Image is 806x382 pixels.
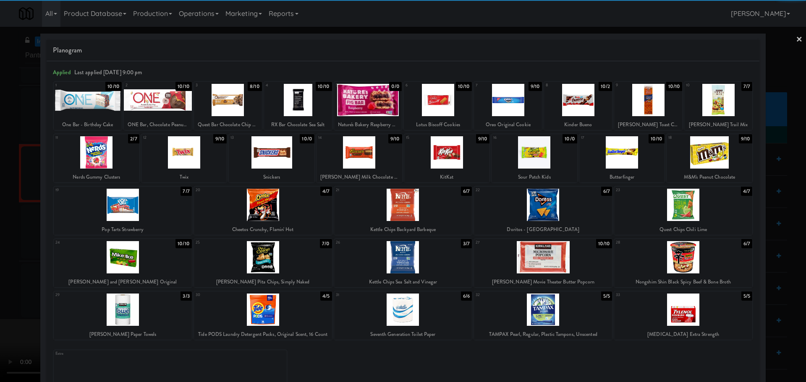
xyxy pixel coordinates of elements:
div: Doritos - [GEOGRAPHIC_DATA] [475,224,611,235]
div: 610/10Lotus Biscoff Cookies [404,82,472,130]
div: 9/10 [388,134,402,143]
div: 204/7Cheetos Crunchy, Flamin' Hot [194,187,332,235]
div: 10/10 [316,82,332,91]
div: [PERSON_NAME] Pita Chips, Simply Naked [194,277,332,287]
div: 107/7[PERSON_NAME] Trail Mix [684,82,752,130]
div: 2/7 [128,134,139,143]
div: 286/7Nongshim Shin Black Spicy Beef & Bone Broth [614,239,752,287]
div: Kinder Bueno [544,120,612,130]
div: Snickers [229,172,314,182]
div: Nature's Bakery Raspberry Fig Bar [334,120,402,130]
span: Last applied [DATE] 9:00 pm [74,68,142,76]
div: [PERSON_NAME] Toast Chee Peanut Butter [615,120,681,130]
div: 129/10Twix [141,134,227,182]
div: 6/6 [461,291,472,301]
div: 7 [476,82,508,89]
span: Applied [53,68,71,76]
div: [PERSON_NAME] Paper Towels [55,329,191,340]
div: 335/5[MEDICAL_DATA] Extra Strength [614,291,752,340]
div: Tide PODS Laundry Detergent Packs, Original Scent, 16 Count [194,329,332,340]
div: [PERSON_NAME] Milk Chocolate Peanut Butter [317,172,402,182]
div: 5/5 [741,291,752,301]
div: Sour Patch Kids [493,172,576,182]
div: Kettle Chips Backyard Barbeque [334,224,472,235]
div: 2410/10[PERSON_NAME] and [PERSON_NAME] Original [54,239,192,287]
div: 2 [126,82,158,89]
div: Quest Bar Chocolate Chip Cookie Dough [194,120,262,130]
div: 7/0 [320,239,332,248]
div: Oreo Original Cookie [474,120,542,130]
div: 6/7 [461,187,472,196]
div: 10/10 [175,82,192,91]
div: Cheetos Crunchy, Flamin' Hot [195,224,331,235]
div: 112/7Nerds Gummy Clusters [54,134,139,182]
div: Pop Tarts Strawberry [54,224,192,235]
span: Planogram [53,44,753,57]
div: 910/10[PERSON_NAME] Toast Chee Peanut Butter [614,82,682,130]
div: 216/7Kettle Chips Backyard Barbeque [334,187,472,235]
div: Kinder Bueno [545,120,611,130]
div: 29 [55,291,123,299]
div: 33 [616,291,683,299]
div: 1710/10Butterfinger [579,134,665,182]
div: Extra [55,350,170,357]
div: KitKat [406,172,489,182]
div: M&M's Peanut Chocolate [668,172,751,182]
div: Quest Bar Chocolate Chip Cookie Dough [195,120,261,130]
div: Tide PODS Laundry Detergent Packs, Original Scent, 16 Count [195,329,331,340]
div: 3/7 [461,239,472,248]
div: 38/10Quest Bar Chocolate Chip Cookie Dough [194,82,262,130]
div: One Bar - Birthday Cake [55,120,120,130]
div: 3/3 [181,291,191,301]
div: Quest Chips Chili Lime [615,224,751,235]
div: Butterfinger [581,172,664,182]
div: 2710/10[PERSON_NAME] Movie Theater Butter Popcorn [474,239,612,287]
div: 9/10 [739,134,752,143]
div: 6/7 [741,239,752,248]
div: 22 [476,187,543,194]
div: 4/7 [741,187,752,196]
div: 257/0[PERSON_NAME] Pita Chips, Simply Naked [194,239,332,287]
div: 25 [196,239,263,246]
div: RX Bar Chocolate Sea Salt [264,120,332,130]
div: 197/7Pop Tarts Strawberry [54,187,192,235]
div: TAMPAX Pearl, Regular, Plastic Tampons, Unscented [474,329,612,340]
div: 10/10 [649,134,665,143]
div: 20 [196,187,263,194]
div: 10/0 [300,134,314,143]
div: Pop Tarts Strawberry [55,224,191,235]
div: 4/7 [320,187,332,196]
div: 13 [230,134,272,141]
div: TAMPAX Pearl, Regular, Plastic Tampons, Unscented [475,329,611,340]
a: × [796,27,803,53]
div: 10/10 [105,82,122,91]
div: M&M's Peanut Chocolate [667,172,752,182]
div: 10/2 [599,82,612,91]
div: 18 [668,134,709,141]
div: 210/10ONE Bar, Chocolate Peanut Butter Cup [124,82,192,130]
div: 1610/0Sour Patch Kids [492,134,577,182]
img: Micromart [19,6,34,21]
div: Nongshim Shin Black Spicy Beef & Bone Broth [614,277,752,287]
div: [PERSON_NAME] Trail Mix [684,120,752,130]
div: Kettle Chips Sea Salt and Vinegar [335,277,471,287]
div: 30 [196,291,263,299]
div: 189/10M&M's Peanut Chocolate [667,134,752,182]
div: ONE Bar, Chocolate Peanut Butter Cup [124,120,192,130]
div: 3 [196,82,228,89]
div: 7/7 [181,187,191,196]
div: Twix [141,172,227,182]
div: [PERSON_NAME] and [PERSON_NAME] Original [54,277,192,287]
div: 14 [318,134,359,141]
div: 1 [55,82,88,89]
div: [PERSON_NAME] Pita Chips, Simply Naked [195,277,331,287]
div: Snickers [230,172,313,182]
div: 9 [616,82,648,89]
div: [PERSON_NAME] Toast Chee Peanut Butter [614,120,682,130]
div: [PERSON_NAME] Trail Mix [686,120,751,130]
div: 159/10KitKat [404,134,490,182]
div: 810/2Kinder Bueno [544,82,612,130]
div: Kettle Chips Backyard Barbeque [335,224,471,235]
div: 24 [55,239,123,246]
div: KitKat [404,172,490,182]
